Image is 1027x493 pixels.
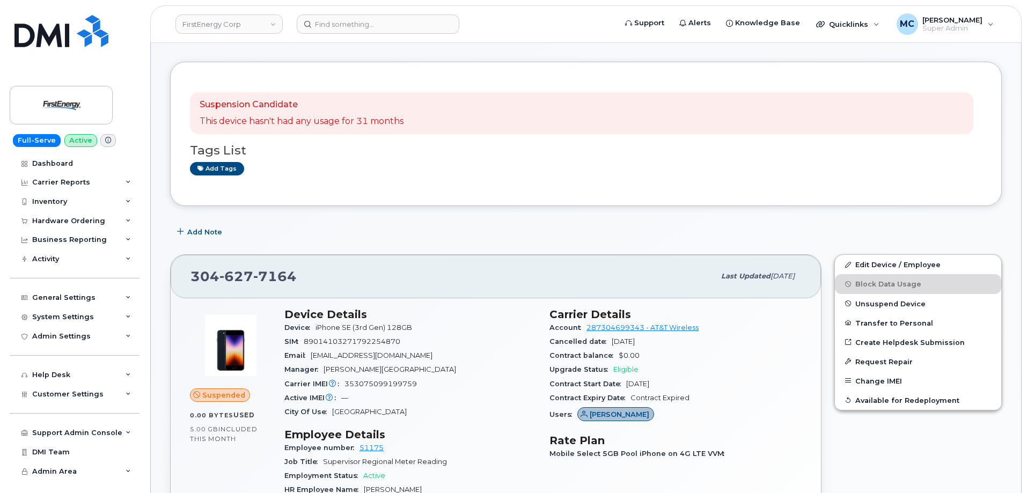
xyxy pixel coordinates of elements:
input: Find something... [297,14,459,34]
p: This device hasn't had any usage for 31 months [200,115,404,128]
span: Active [363,472,385,480]
span: 0.00 Bytes [190,411,233,419]
img: image20231002-3703462-1angbar.jpeg [199,313,263,378]
span: [DATE] [771,272,795,280]
a: Edit Device / Employee [835,255,1001,274]
span: Users [549,410,577,418]
p: Suspension Candidate [200,99,404,111]
span: 5.00 GB [190,425,218,433]
button: Unsuspend Device [835,294,1001,313]
span: Suspended [202,390,245,400]
span: Device [284,323,316,332]
a: Knowledge Base [718,12,808,34]
h3: Device Details [284,308,537,321]
span: Quicklinks [829,20,868,28]
button: Change IMEI [835,371,1001,391]
span: Carrier IMEI [284,380,344,388]
span: City Of Use [284,408,332,416]
div: Marty Courter [889,13,1001,35]
span: Contract Expiry Date [549,394,630,402]
div: Quicklinks [809,13,887,35]
span: Active IMEI [284,394,341,402]
span: Contract balance [549,351,619,359]
span: [PERSON_NAME] [590,409,649,420]
span: SIM [284,337,304,345]
span: Email [284,351,311,359]
span: Knowledge Base [735,18,800,28]
span: Employment Status [284,472,363,480]
span: included this month [190,425,258,443]
h3: Employee Details [284,428,537,441]
span: — [341,394,348,402]
span: Support [634,18,664,28]
span: 7164 [253,268,297,284]
h3: Rate Plan [549,434,802,447]
h3: Carrier Details [549,308,802,321]
span: used [233,411,255,419]
a: [PERSON_NAME] [577,410,654,418]
button: Block Data Usage [835,274,1001,293]
span: Account [549,323,586,332]
span: Contract Expired [630,394,689,402]
span: Supervisor Regional Meter Reading [323,458,447,466]
button: Request Repair [835,352,1001,371]
span: 353075099199759 [344,380,417,388]
span: 627 [219,268,253,284]
a: Create Helpdesk Submission [835,333,1001,352]
span: [DATE] [626,380,649,388]
span: Last updated [721,272,771,280]
span: Mobile Select 5GB Pool iPhone on 4G LTE VVM [549,450,730,458]
a: Add tags [190,162,244,175]
span: $0.00 [619,351,640,359]
iframe: Messenger Launcher [980,446,1019,485]
span: Add Note [187,227,222,237]
span: [PERSON_NAME][GEOGRAPHIC_DATA] [324,365,456,373]
span: MC [900,18,914,31]
span: Cancelled date [549,337,612,345]
span: Upgrade Status [549,365,613,373]
button: Add Note [170,222,231,241]
span: Contract Start Date [549,380,626,388]
span: iPhone SE (3rd Gen) 128GB [316,323,412,332]
span: [PERSON_NAME] [922,16,982,24]
a: Support [618,12,672,34]
button: Transfer to Personal [835,313,1001,333]
span: Available for Redeployment [855,396,959,404]
a: 51175 [360,444,384,452]
a: Alerts [672,12,718,34]
span: Eligible [613,365,639,373]
span: Super Admin [922,24,982,33]
span: [GEOGRAPHIC_DATA] [332,408,407,416]
span: Job Title [284,458,323,466]
span: Employee number [284,444,360,452]
span: Alerts [688,18,711,28]
span: [EMAIL_ADDRESS][DOMAIN_NAME] [311,351,432,359]
a: 287304699343 - AT&T Wireless [586,323,699,332]
span: Unsuspend Device [855,299,926,307]
span: [DATE] [612,337,635,345]
a: FirstEnergy Corp [175,14,283,34]
h3: Tags List [190,144,982,157]
span: 304 [190,268,297,284]
span: Manager [284,365,324,373]
button: Available for Redeployment [835,391,1001,410]
span: 89014103271792254870 [304,337,400,345]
